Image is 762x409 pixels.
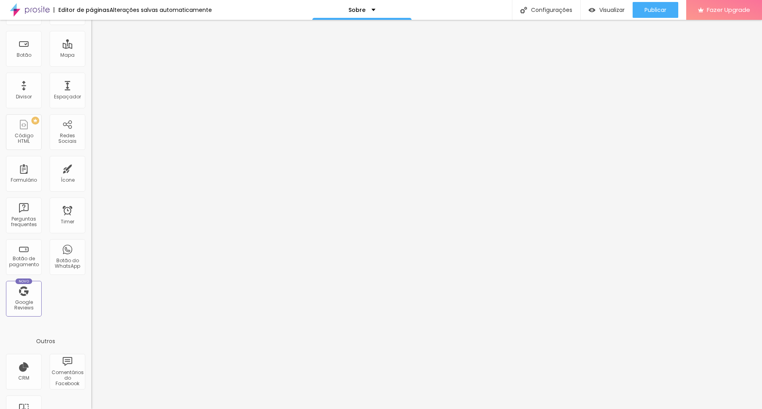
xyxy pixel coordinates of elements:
[8,216,39,228] div: Perguntas frequentes
[61,177,75,183] div: Ícone
[54,7,110,13] div: Editor de páginas
[8,300,39,311] div: Google Reviews
[8,133,39,144] div: Código HTML
[8,256,39,267] div: Botão de pagamento
[52,370,83,387] div: Comentários do Facebook
[54,94,81,100] div: Espaçador
[17,52,31,58] div: Botão
[18,375,29,381] div: CRM
[599,7,625,13] span: Visualizar
[348,7,366,13] p: Sobre
[645,7,666,13] span: Publicar
[707,6,750,13] span: Fazer Upgrade
[52,258,83,269] div: Botão do WhatsApp
[60,52,75,58] div: Mapa
[11,177,37,183] div: Formulário
[633,2,678,18] button: Publicar
[52,133,83,144] div: Redes Sociais
[110,7,212,13] div: Alterações salvas automaticamente
[91,20,762,409] iframe: Editor
[61,219,74,225] div: Timer
[589,7,595,13] img: view-1.svg
[15,278,33,284] div: Novo
[16,94,32,100] div: Divisor
[581,2,633,18] button: Visualizar
[520,7,527,13] img: Icone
